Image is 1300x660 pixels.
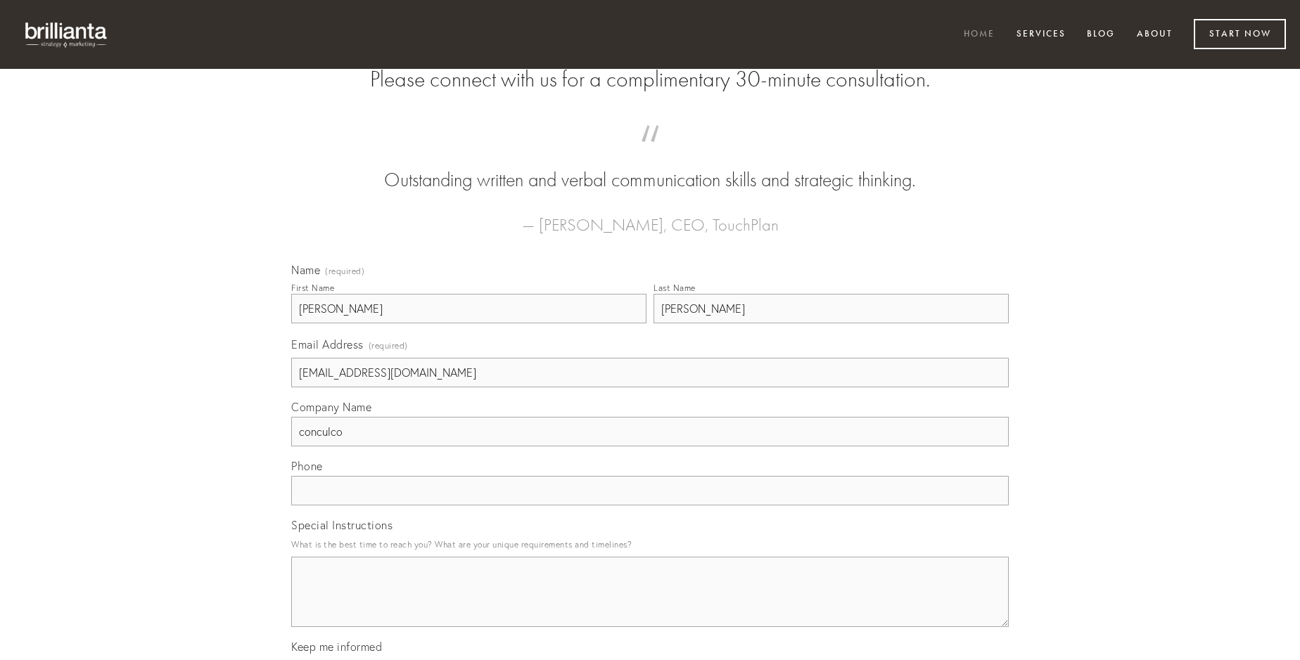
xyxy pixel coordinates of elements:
[14,14,120,55] img: brillianta - research, strategy, marketing
[291,66,1009,93] h2: Please connect with us for a complimentary 30-minute consultation.
[314,194,986,239] figcaption: — [PERSON_NAME], CEO, TouchPlan
[1128,23,1182,46] a: About
[291,263,320,277] span: Name
[369,336,408,355] span: (required)
[1078,23,1124,46] a: Blog
[1007,23,1075,46] a: Services
[1194,19,1286,49] a: Start Now
[291,640,382,654] span: Keep me informed
[291,337,364,351] span: Email Address
[955,23,1004,46] a: Home
[291,535,1009,554] p: What is the best time to reach you? What are your unique requirements and timelines?
[291,459,323,473] span: Phone
[291,400,371,414] span: Company Name
[654,283,696,293] div: Last Name
[314,139,986,194] blockquote: Outstanding written and verbal communication skills and strategic thinking.
[314,139,986,167] span: “
[291,283,334,293] div: First Name
[325,267,364,276] span: (required)
[291,518,393,532] span: Special Instructions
